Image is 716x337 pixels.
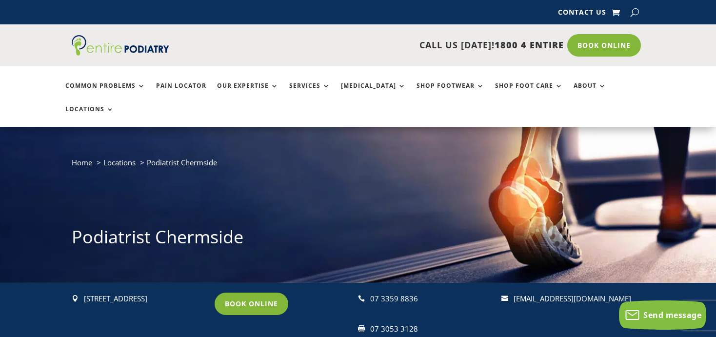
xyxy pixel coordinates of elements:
[65,82,145,103] a: Common Problems
[567,34,641,57] a: Book Online
[495,39,564,51] span: 1800 4 ENTIRE
[147,158,217,167] span: Podiatrist Chermside
[215,293,288,315] a: Book Online
[72,158,92,167] a: Home
[72,156,644,176] nav: breadcrumb
[370,293,493,305] p: 07 3359 8836
[501,295,508,302] span: 
[574,82,606,103] a: About
[156,82,206,103] a: Pain Locator
[358,295,365,302] span: 
[417,82,484,103] a: Shop Footwear
[643,310,701,320] span: Send message
[203,39,564,52] p: CALL US [DATE]!
[495,82,563,103] a: Shop Foot Care
[72,295,79,302] span: 
[514,294,631,303] a: [EMAIL_ADDRESS][DOMAIN_NAME]
[370,323,493,336] div: 07 3053 3128
[72,225,644,254] h1: Podiatrist Chermside
[72,48,169,58] a: Entire Podiatry
[103,158,136,167] a: Locations
[72,35,169,56] img: logo (1)
[217,82,278,103] a: Our Expertise
[558,9,606,20] a: Contact Us
[341,82,406,103] a: [MEDICAL_DATA]
[65,106,114,127] a: Locations
[289,82,330,103] a: Services
[84,293,206,305] div: [STREET_ADDRESS]
[358,325,365,332] span: 
[619,300,706,330] button: Send message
